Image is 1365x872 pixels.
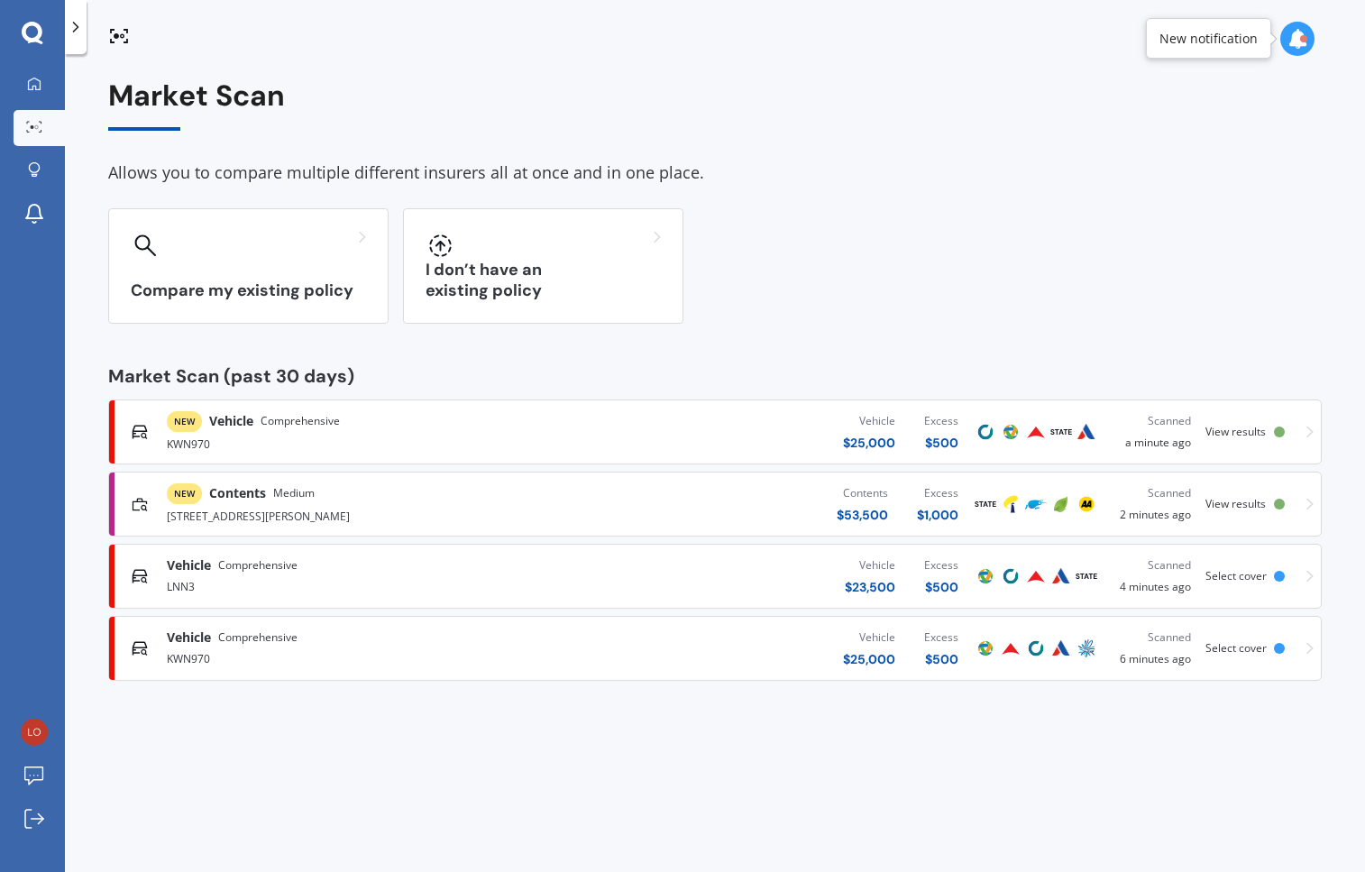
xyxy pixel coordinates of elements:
[108,367,1322,385] div: Market Scan (past 30 days)
[1113,629,1191,668] div: 6 minutes ago
[917,506,958,524] div: $ 1,000
[167,629,211,647] span: Vehicle
[1000,565,1021,587] img: Cove
[924,434,958,452] div: $ 500
[1050,493,1072,515] img: Initio
[924,556,958,574] div: Excess
[1050,421,1072,443] img: State
[1000,493,1021,515] img: Tower
[108,399,1322,464] a: NEWVehicleComprehensiveKWN970Vehicle$25,000Excess$500CoveProtectaProvidentStateAutosureScanneda m...
[975,421,996,443] img: Cove
[1113,629,1191,647] div: Scanned
[1113,556,1191,596] div: 4 minutes ago
[1025,638,1047,659] img: Cove
[843,434,895,452] div: $ 25,000
[1076,638,1097,659] img: AMP
[167,574,552,596] div: LNN3
[167,647,552,668] div: KWN970
[1113,412,1191,430] div: Scanned
[1025,493,1047,515] img: Trade Me Insurance
[108,616,1322,681] a: VehicleComprehensiveKWN970Vehicle$25,000Excess$500ProtectaProvidentCoveAutosureAMPScanned6 minute...
[218,556,298,574] span: Comprehensive
[843,629,895,647] div: Vehicle
[209,484,266,502] span: Contents
[108,160,1322,187] div: Allows you to compare multiple different insurers all at once and in one place.
[426,260,661,301] h3: I don’t have an existing policy
[975,638,996,659] img: Protecta
[1025,565,1047,587] img: Provident
[167,556,211,574] span: Vehicle
[845,556,895,574] div: Vehicle
[845,578,895,596] div: $ 23,500
[167,432,552,454] div: KWN970
[1000,638,1021,659] img: Provident
[167,411,202,432] span: NEW
[1113,484,1191,524] div: 2 minutes ago
[167,483,202,504] span: NEW
[1205,640,1267,656] span: Select cover
[1025,421,1047,443] img: Provident
[975,565,996,587] img: Protecta
[131,280,366,301] h3: Compare my existing policy
[1159,30,1258,48] div: New notification
[924,650,958,668] div: $ 500
[273,484,315,502] span: Medium
[1113,484,1191,502] div: Scanned
[218,629,298,647] span: Comprehensive
[837,484,888,502] div: Contents
[261,412,340,430] span: Comprehensive
[1113,556,1191,574] div: Scanned
[924,629,958,647] div: Excess
[108,472,1322,537] a: NEWContentsMedium[STREET_ADDRESS][PERSON_NAME]Contents$53,500Excess$1,000StateTowerTrade Me Insur...
[843,650,895,668] div: $ 25,000
[1076,565,1097,587] img: State
[167,504,552,526] div: [STREET_ADDRESS][PERSON_NAME]
[209,412,253,430] span: Vehicle
[1076,493,1097,515] img: AA
[917,484,958,502] div: Excess
[1113,412,1191,452] div: a minute ago
[1076,421,1097,443] img: Autosure
[1050,565,1072,587] img: Autosure
[1205,568,1267,583] span: Select cover
[21,719,48,746] img: 1e5025daadc492c1aa648c057713360d
[1205,496,1266,511] span: View results
[1050,638,1072,659] img: Autosure
[843,412,895,430] div: Vehicle
[108,544,1322,609] a: VehicleComprehensiveLNN3Vehicle$23,500Excess$500ProtectaCoveProvidentAutosureStateScanned4 minute...
[924,412,958,430] div: Excess
[1205,424,1266,439] span: View results
[1000,421,1021,443] img: Protecta
[924,578,958,596] div: $ 500
[108,79,1322,131] div: Market Scan
[975,493,996,515] img: State
[837,506,888,524] div: $ 53,500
